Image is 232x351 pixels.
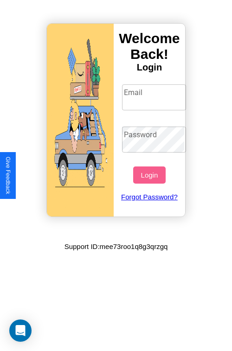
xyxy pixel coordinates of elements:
[114,62,185,73] h4: Login
[9,319,32,342] div: Open Intercom Messenger
[5,157,11,194] div: Give Feedback
[64,240,168,253] p: Support ID: mee73roo1q8g3qrzgq
[47,24,114,217] img: gif
[133,166,165,184] button: Login
[117,184,182,210] a: Forgot Password?
[114,31,185,62] h3: Welcome Back!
